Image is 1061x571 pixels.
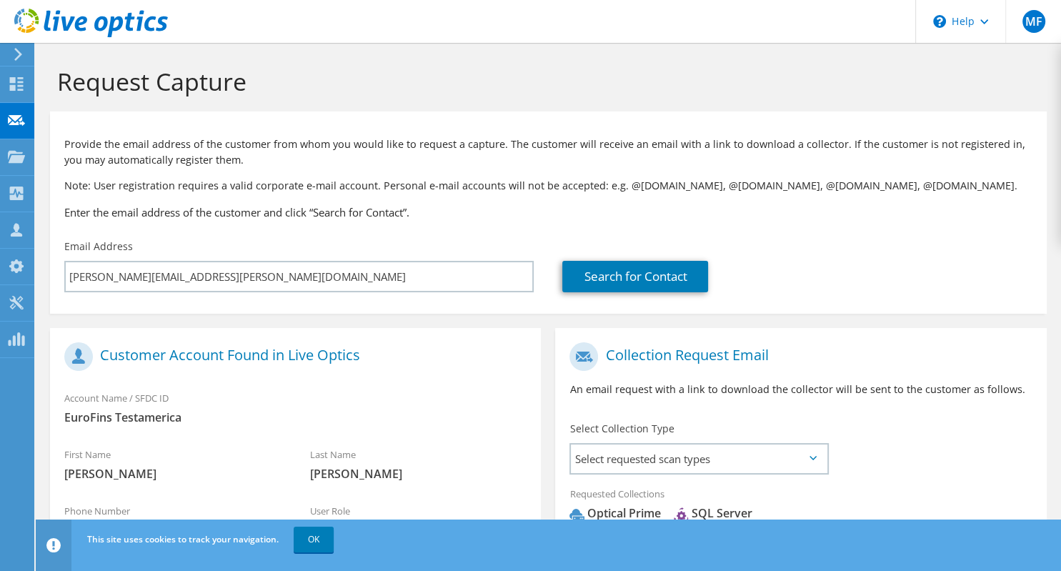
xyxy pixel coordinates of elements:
span: EuroFins Testamerica [64,409,527,425]
span: MF [1022,10,1045,33]
span: [PERSON_NAME] [310,466,527,482]
h1: Request Capture [57,66,1032,96]
div: Requested Collections [555,479,1046,536]
div: Optical Prime [569,505,660,522]
svg: \n [933,15,946,28]
div: SQL Server [674,505,752,522]
div: Phone Number [50,496,296,545]
a: OK [294,527,334,552]
h1: Customer Account Found in Live Optics [64,342,519,371]
label: Select Collection Type [569,422,674,436]
span: [PERSON_NAME] [64,466,282,482]
div: User Role [296,496,542,545]
p: Provide the email address of the customer from whom you would like to request a capture. The cust... [64,136,1032,168]
div: Last Name [296,440,542,489]
p: An email request with a link to download the collector will be sent to the customer as follows. [569,382,1032,397]
span: Select requested scan types [571,445,826,473]
div: Account Name / SFDC ID [50,383,541,432]
h1: Collection Request Email [569,342,1025,371]
div: First Name [50,440,296,489]
a: Search for Contact [562,261,708,292]
p: Note: User registration requires a valid corporate e-mail account. Personal e-mail accounts will ... [64,178,1032,194]
label: Email Address [64,239,133,254]
h3: Enter the email address of the customer and click “Search for Contact”. [64,204,1032,220]
span: This site uses cookies to track your navigation. [87,533,279,545]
